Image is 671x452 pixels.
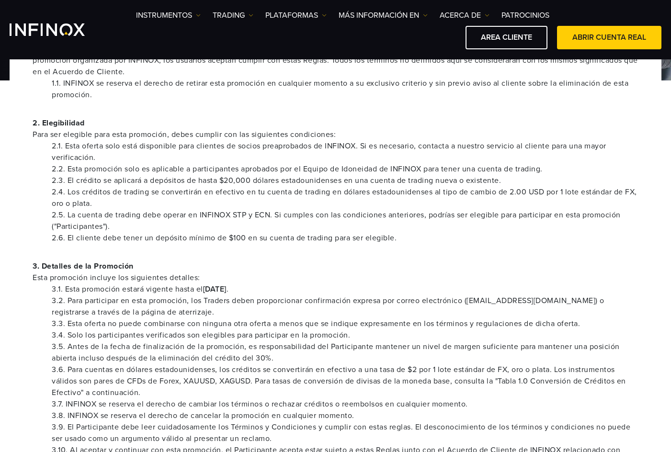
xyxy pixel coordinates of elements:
li: 3.3. Esta oferta no puede combinarse con ninguna otra oferta a menos que se indique expresamente ... [52,318,638,329]
p: 3. Detalles de la Promoción [33,260,638,283]
li: 2.1. Esta oferta solo está disponible para clientes de socios preaprobados de INFINOX. Si es nece... [52,140,638,163]
a: Más información en [339,10,428,21]
a: PLATAFORMAS [265,10,327,21]
a: INFINOX Logo [10,23,107,36]
span: Para ser elegible para esta promoción, debes cumplir con las siguientes condiciones: [33,129,638,140]
a: ACERCA DE [440,10,489,21]
li: 1.1. INFINOX se reserva el derecho de retirar esta promoción en cualquier momento a su exclusivo ... [52,78,638,101]
li: 2.6. El cliente debe tener un depósito mínimo de $100 en su cuenta de trading para ser elegible. [52,232,638,244]
li: 3.4. Solo los participantes verificados son elegibles para participar en la promoción. [52,329,638,341]
a: Instrumentos [136,10,201,21]
li: 3.7. INFINOX se reserva el derecho de cambiar los términos o rechazar créditos o reembolsos en cu... [52,398,638,410]
span: Al depositar fondos en tu cuenta de trading con INFINOX y recibir la promoción del 30% de reembol... [33,43,638,78]
a: TRADING [213,10,253,21]
li: 3.6. Para cuentas en dólares estadounidenses, los créditos se convertirán en efectivo a una tasa ... [52,364,638,398]
a: AREA CLIENTE [466,26,547,49]
li: 3.9. El Participante debe leer cuidadosamente los Términos y Condiciones y cumplir con estas regl... [52,421,638,444]
li: 3.2. Para participar en esta promoción, los Traders deben proporcionar confirmación expresa por c... [52,295,638,318]
li: 3.8. INFINOX se reserva el derecho de cancelar la promoción en cualquier momento. [52,410,638,421]
li: 2.5. La cuenta de trading debe operar en INFINOX STP y ECN. Si cumples con las condiciones anteri... [52,209,638,232]
li: 3.1. Esta promoción estará vigente hasta el . [52,283,638,295]
li: 2.4. Los créditos de trading se convertirán en efectivo en tu cuenta de trading en dólares estado... [52,186,638,209]
span: Esta promoción incluye los siguientes detalles: [33,272,638,283]
li: 2.3. El crédito se aplicará a depósitos de hasta $20,000 dólares estadounidenses en una cuenta de... [52,175,638,186]
a: ABRIR CUENTA REAL [557,26,661,49]
li: 3.5. Antes de la fecha de finalización de la promoción, es responsabilidad del Participante mante... [52,341,638,364]
p: 2. Elegibilidad [33,117,638,140]
a: Patrocinios [501,10,549,21]
li: 2.2. Esta promoción solo es aplicable a participantes aprobados por el Equipo de Idoneidad de INF... [52,163,638,175]
strong: [DATE] [203,284,227,294]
